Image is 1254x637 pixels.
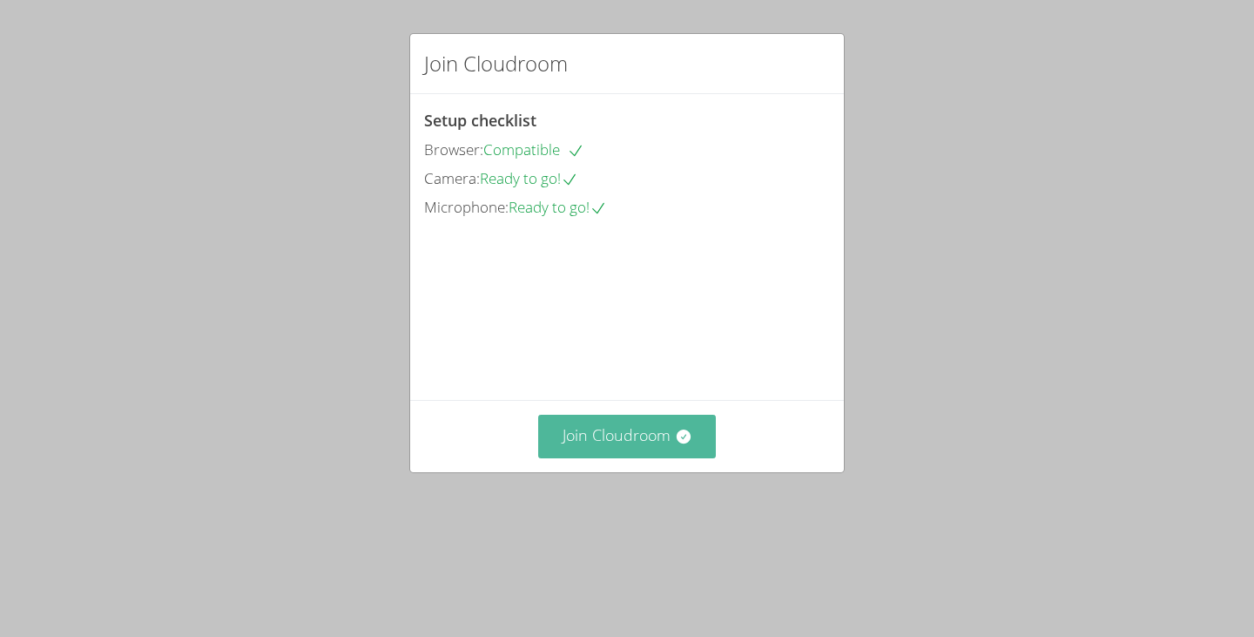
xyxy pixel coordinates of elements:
[509,197,607,217] span: Ready to go!
[424,110,536,131] span: Setup checklist
[538,415,717,457] button: Join Cloudroom
[424,197,509,217] span: Microphone:
[480,168,578,188] span: Ready to go!
[483,139,584,159] span: Compatible
[424,139,483,159] span: Browser:
[424,48,568,79] h2: Join Cloudroom
[424,168,480,188] span: Camera:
